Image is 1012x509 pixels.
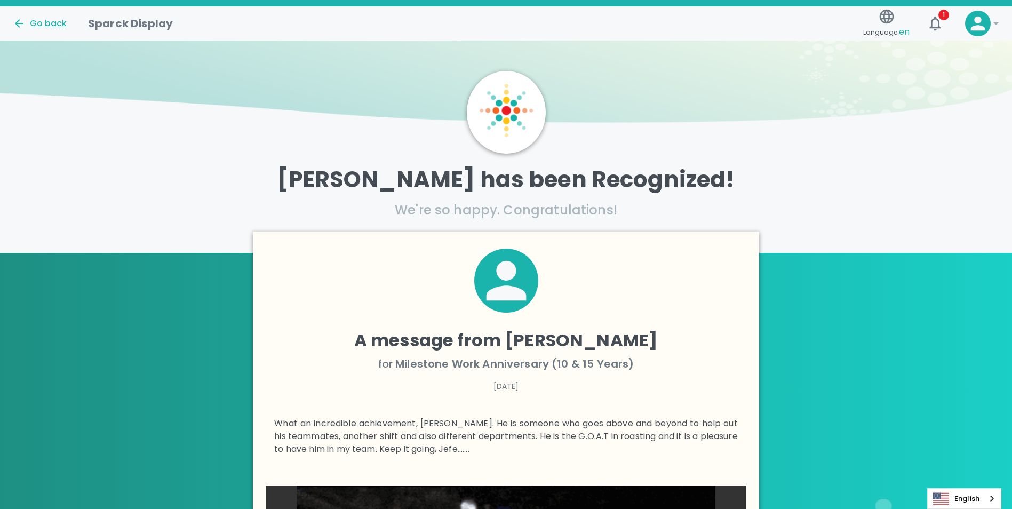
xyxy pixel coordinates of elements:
button: Go back [13,17,67,30]
aside: Language selected: English [927,488,1001,509]
img: Sparck logo [480,84,533,137]
button: Language:en [859,5,914,43]
p: for [274,355,738,372]
h1: Sparck Display [88,15,173,32]
span: Milestone Work Anniversary (10 & 15 Years) [395,356,634,371]
span: Language: [863,25,910,39]
div: Language [927,488,1001,509]
p: [DATE] [274,381,738,392]
a: English [928,489,1001,508]
span: en [899,26,910,38]
span: 1 [938,10,949,20]
p: What an incredible achievement, [PERSON_NAME]. He is someone who goes above and beyond to help ou... [274,417,738,456]
button: 1 [922,11,948,36]
h4: A message from [PERSON_NAME] [274,330,738,351]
